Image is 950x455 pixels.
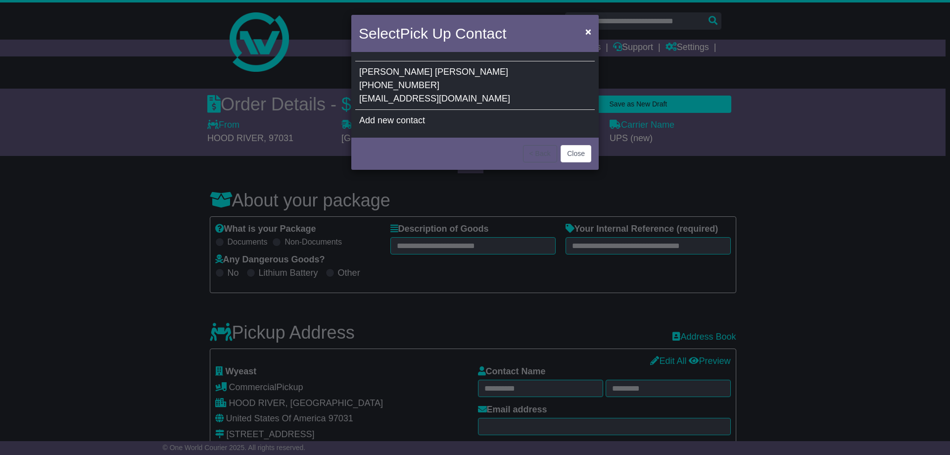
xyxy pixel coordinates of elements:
h4: Select [359,22,506,45]
span: Contact [455,25,506,42]
span: [PERSON_NAME] [435,67,508,77]
button: < Back [523,145,557,162]
span: Pick Up [400,25,451,42]
span: [EMAIL_ADDRESS][DOMAIN_NAME] [359,94,510,103]
span: Add new contact [359,115,425,125]
span: [PERSON_NAME] [359,67,432,77]
span: × [585,26,591,37]
button: Close [561,145,591,162]
button: Close [580,21,596,42]
span: [PHONE_NUMBER] [359,80,439,90]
